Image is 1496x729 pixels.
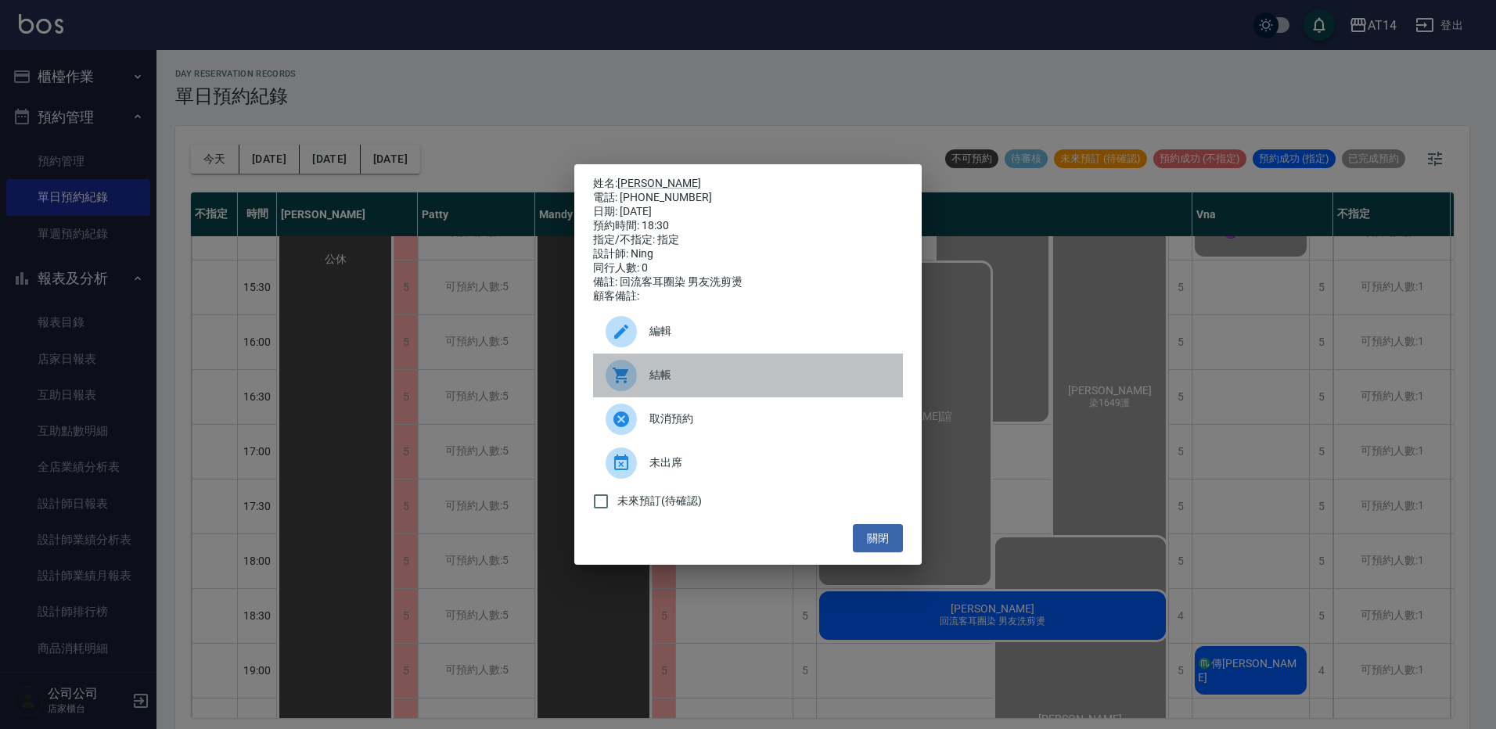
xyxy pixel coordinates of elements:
span: 結帳 [649,367,890,383]
div: 同行人數: 0 [593,261,903,275]
div: 電話: [PHONE_NUMBER] [593,191,903,205]
div: 顧客備註: [593,289,903,303]
div: 編輯 [593,310,903,354]
div: 未出席 [593,441,903,485]
div: 備註: 回流客耳圈染 男友洗剪燙 [593,275,903,289]
button: 關閉 [853,524,903,553]
span: 取消預約 [649,411,890,427]
p: 姓名: [593,177,903,191]
div: 取消預約 [593,397,903,441]
a: 結帳 [593,354,903,397]
a: [PERSON_NAME] [617,177,701,189]
div: 設計師: Ning [593,247,903,261]
span: 未來預訂(待確認) [617,493,702,509]
div: 預約時間: 18:30 [593,219,903,233]
span: 編輯 [649,323,890,339]
span: 未出席 [649,454,890,471]
div: 指定/不指定: 指定 [593,233,903,247]
div: 日期: [DATE] [593,205,903,219]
